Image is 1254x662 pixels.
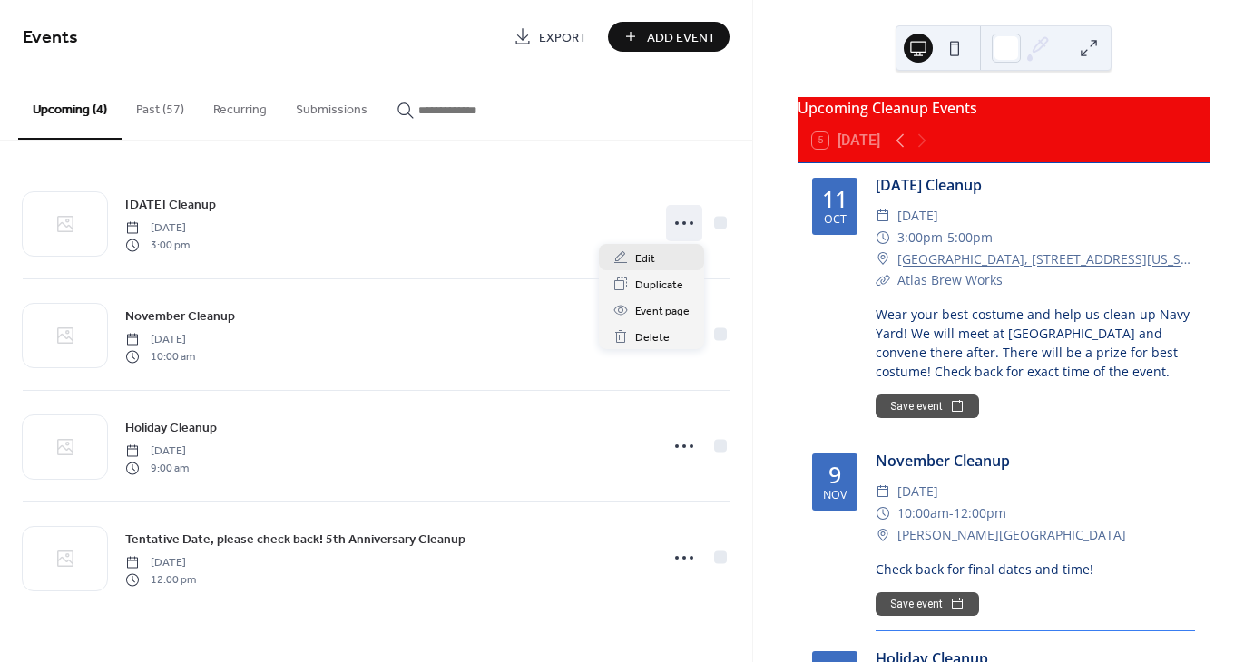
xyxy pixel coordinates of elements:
[23,20,78,55] span: Events
[125,443,189,460] span: [DATE]
[635,328,670,347] span: Delete
[125,529,465,550] a: Tentative Date, please check back! 5th Anniversary Cleanup
[125,194,216,215] a: [DATE] Cleanup
[125,306,235,326] a: November Cleanup
[125,307,235,326] span: November Cleanup
[876,481,890,502] div: ​
[18,73,122,140] button: Upcoming (4)
[897,227,943,248] span: 3:00pm
[635,302,690,321] span: Event page
[500,22,601,52] a: Export
[125,419,217,438] span: Holiday Cleanup
[539,28,587,47] span: Export
[876,227,890,248] div: ​
[125,460,189,476] span: 9:00 am
[281,73,382,138] button: Submissions
[635,276,683,295] span: Duplicate
[876,560,1195,579] div: Check back for final dates and time!
[125,571,196,588] span: 12:00 pm
[125,220,190,237] span: [DATE]
[897,481,938,502] span: [DATE]
[199,73,281,138] button: Recurring
[647,28,716,47] span: Add Event
[798,97,1210,119] div: Upcoming Cleanup Events
[125,237,190,253] span: 3:00 pm
[823,490,847,501] div: Nov
[947,227,993,248] span: 5:00pm
[876,205,890,227] div: ​
[897,502,949,524] span: 10:00am
[876,248,890,270] div: ​
[635,249,655,268] span: Edit
[876,502,890,524] div: ​
[876,592,979,616] button: Save event
[824,214,847,226] div: Oct
[943,227,947,248] span: -
[125,332,195,348] span: [DATE]
[125,196,216,215] span: [DATE] Cleanup
[876,450,1195,472] div: November Cleanup
[876,175,982,195] a: [DATE] Cleanup
[876,305,1195,381] div: Wear your best costume and help us clean up Navy Yard! We will meet at [GEOGRAPHIC_DATA] and conv...
[876,524,890,546] div: ​
[125,555,196,571] span: [DATE]
[949,502,954,524] span: -
[897,248,1195,270] a: [GEOGRAPHIC_DATA], [STREET_ADDRESS][US_STATE]
[608,22,730,52] button: Add Event
[954,502,1006,524] span: 12:00pm
[828,463,841,486] div: 9
[876,269,890,291] div: ​
[822,188,847,210] div: 11
[897,524,1126,546] span: [PERSON_NAME][GEOGRAPHIC_DATA]
[125,531,465,550] span: Tentative Date, please check back! 5th Anniversary Cleanup
[897,271,1003,288] a: Atlas Brew Works
[876,394,979,418] button: Save event
[897,205,938,227] span: [DATE]
[125,348,195,365] span: 10:00 am
[125,417,217,438] a: Holiday Cleanup
[122,73,199,138] button: Past (57)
